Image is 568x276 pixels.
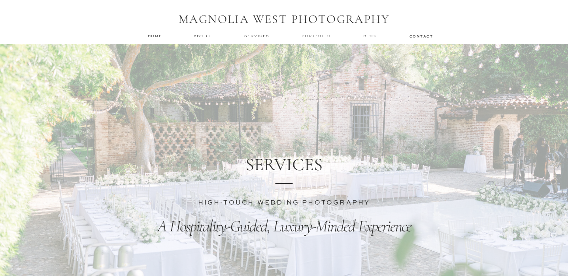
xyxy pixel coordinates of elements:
[302,33,333,39] a: Portfolio
[244,33,271,38] a: services
[245,154,323,174] h1: SERVICES
[363,33,379,39] a: Blog
[123,216,446,238] p: A Hospitality-Guided, Luxury-Minded Experience
[194,33,213,39] a: about
[409,34,432,38] a: contact
[188,198,380,206] h3: HIGH-TOUCH WEDDING PHOTOGRAPHY
[148,33,163,38] a: home
[174,12,395,27] h1: MAGNOLIA WEST PHOTOGRAPHY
